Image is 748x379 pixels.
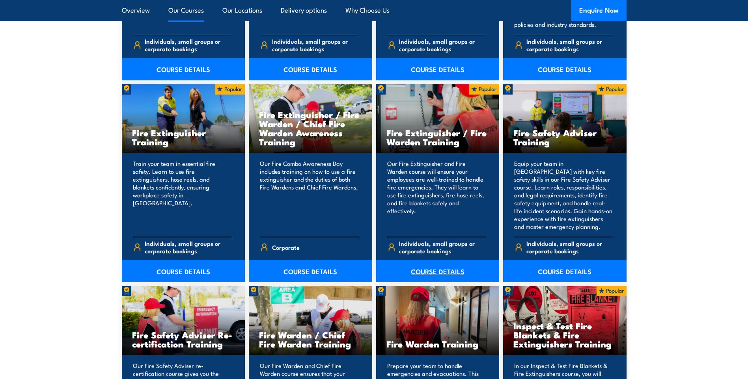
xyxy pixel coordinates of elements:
p: Our Fire Combo Awareness Day includes training on how to use a fire extinguisher and the duties o... [260,160,359,230]
a: COURSE DETAILS [503,260,627,282]
a: COURSE DETAILS [376,260,500,282]
p: Equip your team in [GEOGRAPHIC_DATA] with key fire safety skills in our Fire Safety Adviser cours... [514,160,613,230]
span: Individuals, small groups or corporate bookings [526,37,613,52]
h3: Fire Extinguisher Training [132,128,235,146]
span: Individuals, small groups or corporate bookings [399,37,486,52]
h3: Fire Safety Adviser Training [513,128,616,146]
a: COURSE DETAILS [249,260,372,282]
h3: Fire Warden Training [386,339,489,348]
h3: Inspect & Test Fire Blankets & Fire Extinguishers Training [513,321,616,348]
span: Individuals, small groups or corporate bookings [399,240,486,255]
p: Train your team in essential fire safety. Learn to use fire extinguishers, hose reels, and blanke... [133,160,232,230]
h3: Fire Extinguisher / Fire Warden Training [386,128,489,146]
span: Corporate [272,241,300,253]
p: Our Fire Extinguisher and Fire Warden course will ensure your employees are well-trained to handl... [387,160,486,230]
h3: Fire Extinguisher / Fire Warden / Chief Fire Warden Awareness Training [259,110,362,146]
a: COURSE DETAILS [376,58,500,80]
span: Individuals, small groups or corporate bookings [145,37,231,52]
a: COURSE DETAILS [122,260,245,282]
a: COURSE DETAILS [503,58,627,80]
h3: Fire Warden / Chief Fire Warden Training [259,330,362,348]
span: Individuals, small groups or corporate bookings [145,240,231,255]
h3: Fire Safety Adviser Re-certification Training [132,330,235,348]
a: COURSE DETAILS [122,58,245,80]
span: Individuals, small groups or corporate bookings [272,37,359,52]
span: Individuals, small groups or corporate bookings [526,240,613,255]
a: COURSE DETAILS [249,58,372,80]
